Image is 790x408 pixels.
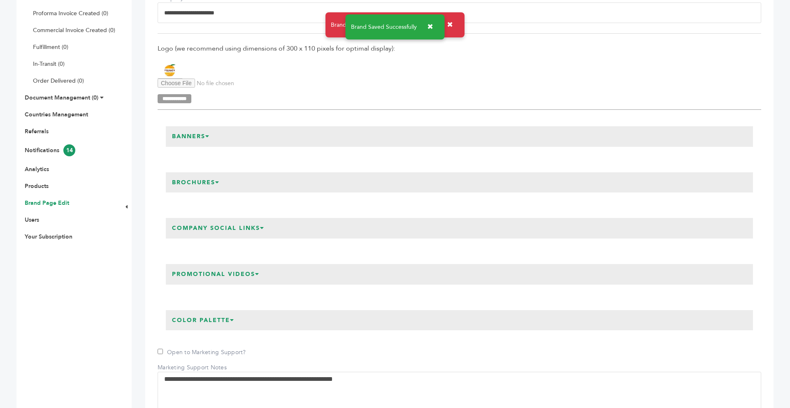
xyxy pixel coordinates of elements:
h3: Company Social Links [166,218,271,239]
button: ✖ [441,16,459,33]
a: Users [25,216,39,224]
label: Open to Marketing Support? [158,348,246,357]
a: Referrals [25,128,49,135]
a: Products [25,182,49,190]
span: Brand Page Edits Approved Successfully [331,21,437,29]
a: Countries Management [25,111,88,118]
a: Proforma Invoice Created (0) [33,9,108,17]
a: Order Delivered (0) [33,77,84,85]
a: Notifications14 [25,146,75,154]
span: Logo (we recommend using dimensions of 300 x 110 pixels for optimal display): [158,44,761,53]
button: ✖ [421,19,439,35]
h3: Brochures [166,172,226,193]
input: Open to Marketing Support? [158,349,163,354]
img: Frunack [158,63,182,79]
a: Commercial Invoice Created (0) [33,26,115,34]
a: Your Subscription [25,233,72,241]
a: Fulfillment (0) [33,43,68,51]
span: Brand Saved Successfully [351,24,417,30]
a: In-Transit (0) [33,60,65,68]
h3: Promotional Videos [166,264,266,285]
h3: Banners [166,126,216,147]
a: Analytics [25,165,49,173]
span: 14 [63,144,75,156]
label: Marketing Support Notes [158,364,227,372]
h3: Color Palette [166,310,241,331]
a: Brand Page Edit [25,199,69,207]
a: Document Management (0) [25,94,98,102]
